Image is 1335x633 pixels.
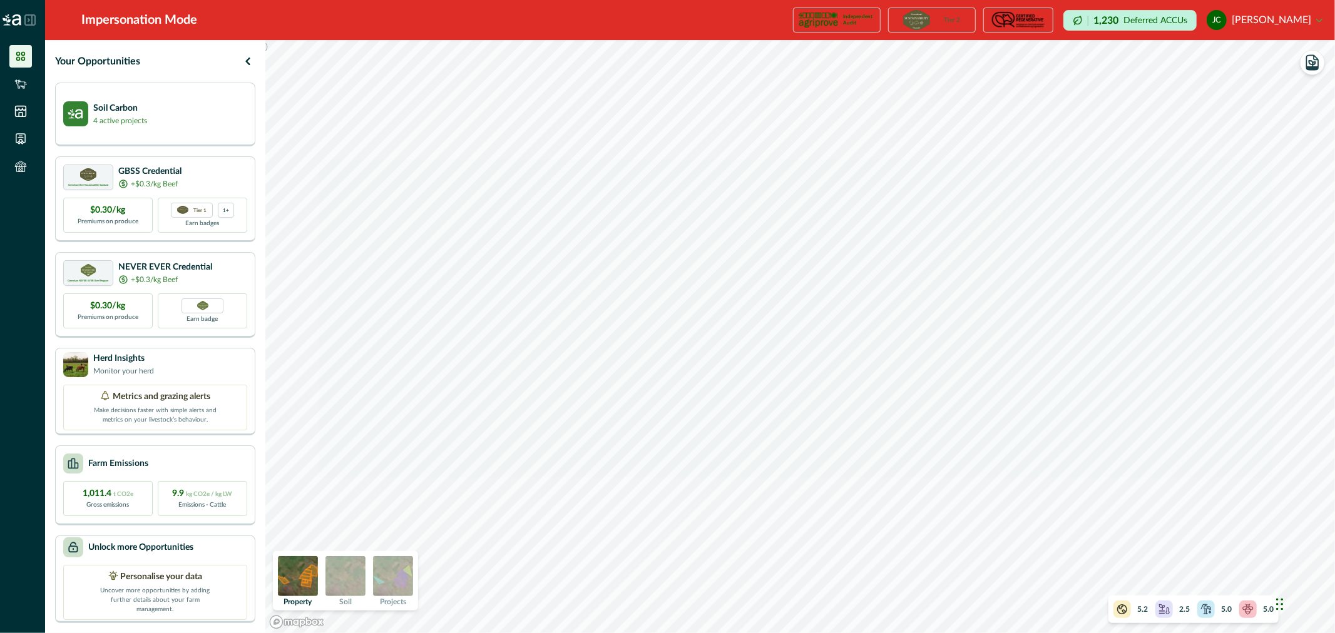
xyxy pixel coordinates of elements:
span: kg CO2e / kg LW [187,491,233,497]
p: 1,011.4 [83,487,133,500]
a: Mapbox logo [269,615,324,629]
p: Property [284,598,312,605]
img: certification logo [990,10,1046,30]
p: Farm Emissions [88,457,148,470]
p: Monitor your herd [93,365,154,377]
img: soil preview [325,556,366,596]
p: Projects [380,598,406,605]
p: Gross emissions [87,500,130,510]
p: Soil Carbon [93,102,147,115]
p: Greenham Beef Sustainability Standard [68,184,108,186]
img: Greenham NEVER EVER certification badge [197,301,208,310]
p: Soil [339,598,352,605]
p: Personalise your data [121,570,203,584]
p: Tier 1 [193,206,207,214]
p: Emissions - Cattle [179,500,227,510]
p: Uncover more opportunities by adding further details about your farm management. [93,584,218,614]
img: certification logo [903,10,929,30]
p: 5.0 [1263,604,1274,615]
img: certification logo [799,10,838,30]
p: Independent Audit [843,14,875,26]
p: NEVER EVER Credential [118,261,212,274]
p: 5.0 [1221,604,1232,615]
p: +$0.3/kg Beef [131,178,178,190]
img: certification logo [80,168,96,181]
p: Earn badges [186,218,220,228]
iframe: Chat Widget [1272,573,1335,633]
div: Drag [1276,585,1284,623]
p: $0.30/kg [91,204,126,217]
button: justin costello[PERSON_NAME] [1207,5,1322,35]
p: $0.30/kg [91,300,126,313]
p: 1,230 [1093,16,1118,26]
p: Deferred ACCUs [1123,16,1187,25]
p: Premiums on produce [78,313,138,322]
p: Greenham NEVER EVER Beef Program [68,280,109,282]
p: Metrics and grazing alerts [113,390,210,403]
p: 2.5 [1179,604,1190,615]
p: Herd Insights [93,352,154,365]
img: Logo [3,14,21,26]
p: 5.2 [1137,604,1148,615]
div: Impersonation Mode [81,11,197,29]
p: GBSS Credential [118,165,182,178]
p: Unlock more Opportunities [88,541,193,554]
p: Earn badge [187,313,218,324]
span: t CO2e [113,491,133,497]
img: certification logo [81,264,96,276]
p: Tier 2 [944,17,961,23]
p: +$0.3/kg Beef [131,274,178,285]
p: Make decisions faster with simple alerts and metrics on your livestock’s behaviour. [93,403,218,425]
img: certification logo [177,206,188,215]
p: Your Opportunities [55,54,140,69]
img: property preview [278,556,318,596]
img: projects preview [373,556,413,596]
p: 9.9 [173,487,233,500]
p: 1+ [223,206,229,214]
p: 4 active projects [93,115,147,126]
div: more credentials avaialble [218,203,234,218]
p: Premiums on produce [78,217,138,226]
